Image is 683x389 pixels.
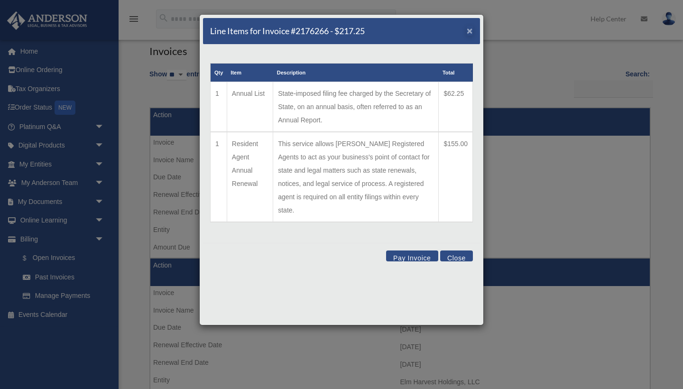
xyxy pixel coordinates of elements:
span: × [467,25,473,36]
td: Resident Agent Annual Renewal [227,132,273,222]
th: Total [439,64,473,82]
td: 1 [211,132,227,222]
td: This service allows [PERSON_NAME] Registered Agents to act as your business's point of contact fo... [273,132,439,222]
th: Item [227,64,273,82]
button: Close [467,26,473,36]
th: Description [273,64,439,82]
h5: Line Items for Invoice #2176266 - $217.25 [210,25,365,37]
td: $62.25 [439,82,473,132]
td: State-imposed filing fee charged by the Secretary of State, on an annual basis, often referred to... [273,82,439,132]
td: Annual List [227,82,273,132]
td: $155.00 [439,132,473,222]
button: Pay Invoice [386,250,438,261]
td: 1 [211,82,227,132]
th: Qty [211,64,227,82]
button: Close [440,250,473,261]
